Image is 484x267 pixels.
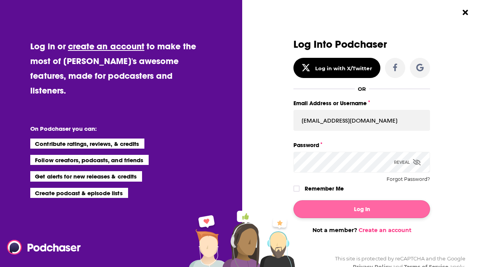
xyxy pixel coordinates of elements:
[293,227,430,234] div: Not a member?
[293,110,430,131] input: Email Address or Username
[359,227,411,234] a: Create an account
[358,86,366,92] div: OR
[7,240,82,255] img: Podchaser - Follow, Share and Rate Podcasts
[7,240,75,255] a: Podchaser - Follow, Share and Rate Podcasts
[293,140,430,150] label: Password
[30,188,128,198] li: Create podcast & episode lists
[305,184,344,194] label: Remember Me
[293,200,430,218] button: Log In
[30,125,186,132] li: On Podchaser you can:
[30,155,149,165] li: Follow creators, podcasts, and friends
[293,98,430,108] label: Email Address or Username
[458,5,473,20] button: Close Button
[293,39,430,50] h3: Log Into Podchaser
[30,171,142,181] li: Get alerts for new releases & credits
[315,65,372,71] div: Log in with X/Twitter
[394,152,421,173] div: Reveal
[293,58,380,78] button: Log in with X/Twitter
[30,139,144,149] li: Contribute ratings, reviews, & credits
[387,177,430,182] button: Forgot Password?
[68,41,144,52] a: create an account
